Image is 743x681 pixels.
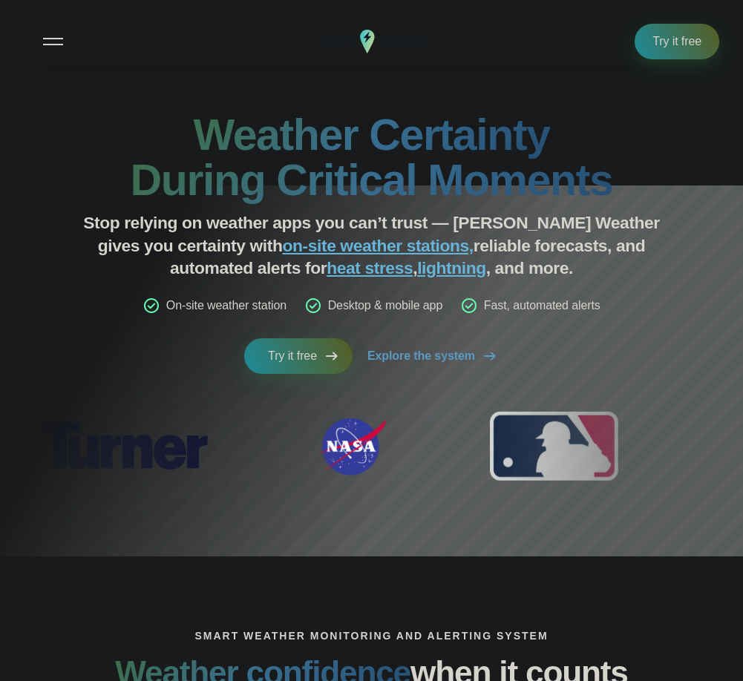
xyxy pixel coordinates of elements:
img: NASA.svg [300,409,404,484]
h1: smart weather monitoring and alerting system [194,630,548,642]
a: lightning [417,258,486,277]
div: 1 of 12 [18,409,229,484]
strong: Weather Certainty During Critical Moments [131,111,613,205]
p: On-site weather station [166,297,287,315]
a: heat stress [327,258,413,277]
div: 3 of 12 [475,409,632,484]
img: MLB.svg [475,409,632,484]
span: Try it free [652,33,701,50]
a: on-site weather stations, [283,236,474,255]
p: Fast, automated alerts [484,297,600,315]
div: slideshow [18,409,725,491]
span: Explore the system [367,347,475,365]
div: 2 of 12 [300,409,404,484]
a: Explore the system [367,338,499,374]
a: Try it free [244,338,353,374]
span: Try it free [268,347,317,365]
p: Desktop & mobile app [328,297,443,315]
img: Turner-Construction_1.svg [18,409,229,484]
p: Stop relying on weather apps you can’t trust — [PERSON_NAME] Weather gives you certainty with rel... [75,211,669,279]
a: Try it free [635,24,719,59]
